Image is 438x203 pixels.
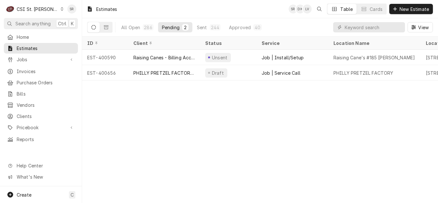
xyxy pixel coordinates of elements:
[4,100,78,110] a: Vendors
[58,20,66,27] span: Ctrl
[408,22,433,32] button: View
[82,50,128,65] div: EST-400590
[4,111,78,122] a: Clients
[289,4,298,13] div: Stephani Roth's Avatar
[17,34,75,40] span: Home
[4,89,78,99] a: Bills
[71,20,74,27] span: K
[229,24,251,31] div: Approved
[6,4,15,13] div: C
[121,24,140,31] div: All Open
[255,24,260,31] div: 40
[333,40,414,47] div: Location Name
[370,6,383,13] div: Cards
[17,173,74,180] span: What's New
[4,54,78,65] a: Go to Jobs
[17,79,75,86] span: Purchase Orders
[197,24,207,31] div: Sent
[262,54,304,61] div: Job | Install/Setup
[17,68,75,75] span: Invoices
[17,6,58,13] div: CSI St. [PERSON_NAME]
[6,4,15,13] div: CSI St. Louis's Avatar
[262,40,322,47] div: Service
[262,70,300,76] div: Job | Service Call
[133,54,195,61] div: Raising Canes - Billing Account
[17,113,75,120] span: Clients
[162,24,180,31] div: Pending
[211,54,228,61] div: Unsent
[4,18,78,29] button: Search anythingCtrlK
[345,22,402,32] input: Keyword search
[87,40,122,47] div: ID
[211,24,219,31] div: 244
[17,162,74,169] span: Help Center
[67,4,76,13] div: SR
[389,4,433,14] button: New Estimate
[314,4,324,14] button: Open search
[17,124,65,131] span: Pricebook
[296,4,305,13] div: Drew Koonce's Avatar
[15,20,51,27] span: Search anything
[333,54,415,61] div: Raising Cane's #185 [PERSON_NAME]
[4,160,78,171] a: Go to Help Center
[4,32,78,42] a: Home
[4,134,78,145] a: Reports
[303,4,312,13] div: Lisa Vestal's Avatar
[17,56,65,63] span: Jobs
[289,4,298,13] div: SR
[17,192,31,198] span: Create
[340,6,353,13] div: Table
[133,40,194,47] div: Client
[4,122,78,133] a: Go to Pricebook
[398,6,430,13] span: New Estimate
[82,65,128,80] div: EST-400656
[4,43,78,54] a: Estimates
[303,4,312,13] div: LV
[296,4,305,13] div: DK
[144,24,152,31] div: 286
[71,191,74,198] span: C
[205,40,250,47] div: Status
[67,4,76,13] div: Stephani Roth's Avatar
[4,172,78,182] a: Go to What's New
[17,90,75,97] span: Bills
[17,136,75,143] span: Reports
[183,24,187,31] div: 2
[211,70,225,76] div: Draft
[4,66,78,77] a: Invoices
[333,70,393,76] div: PHILLY PRETZEL FACTORY
[4,77,78,88] a: Purchase Orders
[417,24,430,31] span: View
[133,70,195,76] div: PHILLY PRETZEL FACTORY STL
[17,102,75,108] span: Vendors
[17,45,75,52] span: Estimates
